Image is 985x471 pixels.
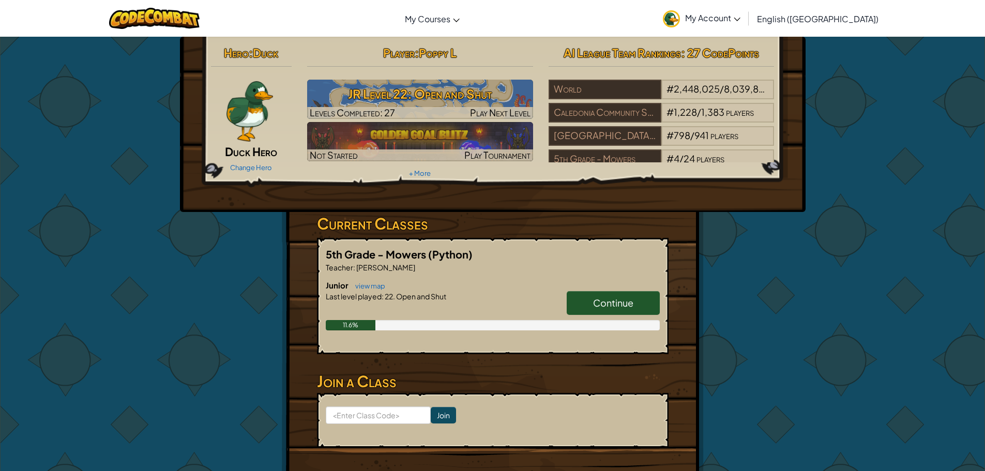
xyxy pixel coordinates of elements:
[350,282,385,290] a: view map
[696,153,724,164] span: players
[224,45,249,60] span: Hero
[685,12,740,23] span: My Account
[431,407,456,423] input: Join
[384,292,395,301] span: 22.
[415,45,419,60] span: :
[726,106,754,118] span: players
[663,10,680,27] img: avatar
[593,297,633,309] span: Continue
[549,149,661,169] div: 5th Grade - Mowers
[310,149,358,161] span: Not Started
[224,80,275,142] img: duck_paper_doll.png
[317,212,669,235] h3: Current Classes
[326,320,376,330] div: 11.6%
[317,370,669,393] h3: Join a Class
[419,45,457,60] span: Poppy L
[658,2,746,35] a: My Account
[353,263,355,272] span: :
[307,82,533,105] h3: JR Level 22: Open and Shut
[307,122,533,161] img: Golden Goal
[549,103,661,123] div: Caledonia Community Schools
[757,13,878,24] span: English ([GEOGRAPHIC_DATA])
[666,83,674,95] span: #
[225,144,277,159] span: Duck Hero
[674,153,679,164] span: 4
[249,45,253,60] span: :
[549,80,661,99] div: World
[701,106,724,118] span: 1,383
[549,159,775,171] a: 5th Grade - Mowers#4/24players
[674,106,697,118] span: 1,228
[405,13,450,24] span: My Courses
[694,129,709,141] span: 941
[684,153,695,164] span: 24
[230,163,272,172] a: Change Hero
[549,113,775,125] a: Caledonia Community Schools#1,228/1,383players
[464,149,531,161] span: Play Tournament
[564,45,681,60] span: AI League Team Rankings
[549,136,775,148] a: [GEOGRAPHIC_DATA][PERSON_NAME]#798/941players
[752,5,884,33] a: English ([GEOGRAPHIC_DATA])
[307,80,533,119] img: JR Level 22: Open and Shut
[679,153,684,164] span: /
[310,107,395,118] span: Levels Completed: 27
[674,129,690,141] span: 798
[326,280,350,290] span: Junior
[697,106,701,118] span: /
[724,83,771,95] span: 8,039,806
[326,292,382,301] span: Last level played
[470,107,531,118] span: Play Next Level
[666,153,674,164] span: #
[307,80,533,119] a: Play Next Level
[326,248,428,261] span: 5th Grade - Mowers
[383,45,415,60] span: Player
[681,45,759,60] span: : 27 CodePoints
[772,83,800,95] span: players
[710,129,738,141] span: players
[355,263,415,272] span: [PERSON_NAME]
[666,129,674,141] span: #
[307,122,533,161] a: Not StartedPlay Tournament
[690,129,694,141] span: /
[666,106,674,118] span: #
[409,169,431,177] a: + More
[674,83,720,95] span: 2,448,025
[253,45,278,60] span: Duck
[382,292,384,301] span: :
[326,406,431,424] input: <Enter Class Code>
[400,5,465,33] a: My Courses
[720,83,724,95] span: /
[326,263,353,272] span: Teacher
[109,8,200,29] img: CodeCombat logo
[395,292,446,301] span: Open and Shut
[549,126,661,146] div: [GEOGRAPHIC_DATA][PERSON_NAME]
[549,89,775,101] a: World#2,448,025/8,039,806players
[428,248,473,261] span: (Python)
